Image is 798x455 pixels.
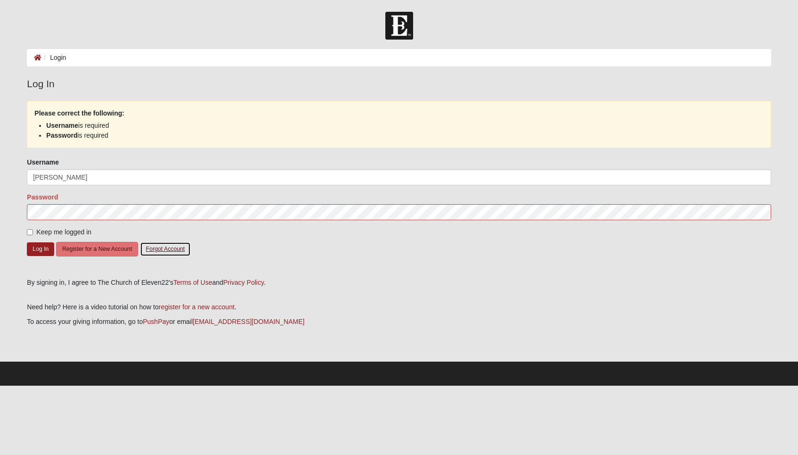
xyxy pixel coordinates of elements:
button: Forgot Account [140,242,191,256]
a: register for a new account [159,303,235,311]
span: Keep me logged in [36,228,91,236]
strong: Password [46,132,77,139]
button: Register for a New Account [56,242,138,256]
img: Church of Eleven22 Logo [385,12,413,40]
legend: Log In [27,76,771,91]
strong: Username [46,122,78,129]
div: By signing in, I agree to The Church of Eleven22's and . [27,278,771,288]
div: Please correct the following: [27,101,771,148]
p: To access your giving information, go to or email [27,317,771,327]
a: Terms of Use [173,279,212,286]
li: is required [46,121,751,131]
input: Keep me logged in [27,229,33,235]
p: Need help? Here is a video tutorial on how to . [27,302,771,312]
button: Log In [27,242,54,256]
label: Username [27,157,59,167]
label: Password [27,192,58,202]
li: is required [46,131,751,141]
a: PushPay [143,318,169,325]
a: Privacy Policy [223,279,264,286]
a: [EMAIL_ADDRESS][DOMAIN_NAME] [193,318,304,325]
li: Login [41,53,66,63]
